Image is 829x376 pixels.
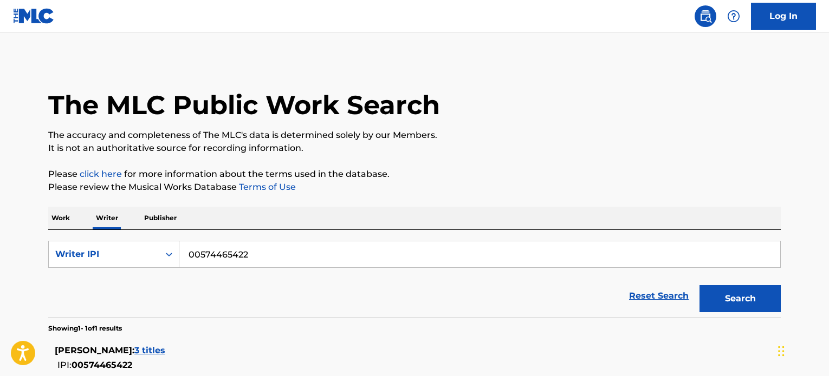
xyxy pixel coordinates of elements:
[57,360,72,370] span: IPI:
[700,285,781,312] button: Search
[48,129,781,142] p: The accuracy and completeness of The MLC's data is determined solely by our Members.
[13,8,55,24] img: MLC Logo
[624,284,694,308] a: Reset Search
[93,207,121,229] p: Writer
[134,345,165,355] span: 3 titles
[751,3,816,30] a: Log In
[48,181,781,194] p: Please review the Musical Works Database
[727,10,740,23] img: help
[141,207,180,229] p: Publisher
[48,142,781,155] p: It is not an authoritative source for recording information.
[55,248,153,261] div: Writer IPI
[55,345,134,355] span: [PERSON_NAME] :
[778,335,785,367] div: Drag
[48,241,781,318] form: Search Form
[48,324,122,333] p: Showing 1 - 1 of 1 results
[237,182,296,192] a: Terms of Use
[48,168,781,181] p: Please for more information about the terms used in the database.
[723,5,744,27] div: Help
[72,360,132,370] span: 00574465422
[695,5,716,27] a: Public Search
[48,207,73,229] p: Work
[80,169,122,179] a: click here
[48,89,440,121] h1: The MLC Public Work Search
[775,324,829,376] iframe: Chat Widget
[699,10,712,23] img: search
